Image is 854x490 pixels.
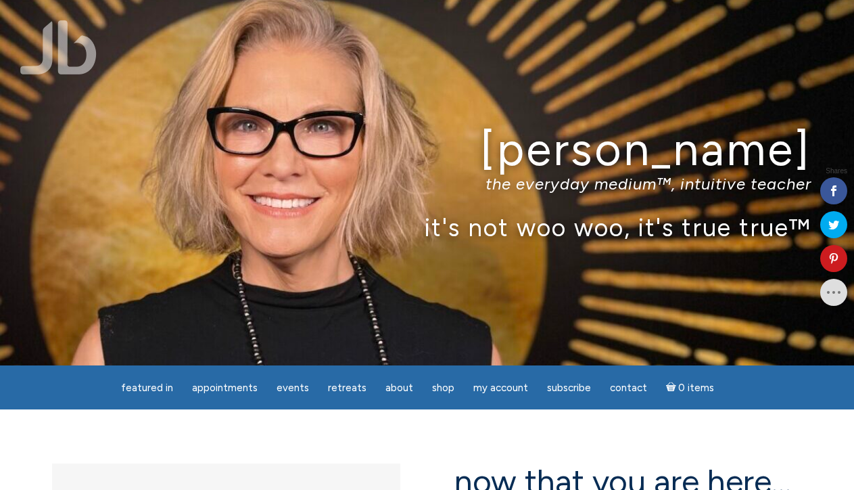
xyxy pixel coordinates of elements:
p: it's not woo woo, it's true true™ [43,213,811,242]
span: 0 items [678,383,714,393]
span: Shares [826,168,847,175]
a: featured in [113,375,181,401]
a: Contact [602,375,655,401]
span: My Account [473,382,528,394]
h1: [PERSON_NAME] [43,124,811,175]
span: About [385,382,413,394]
span: Events [277,382,309,394]
span: Contact [610,382,647,394]
p: the everyday medium™, intuitive teacher [43,174,811,194]
span: featured in [121,382,173,394]
i: Cart [666,382,679,394]
a: About [377,375,421,401]
a: Cart0 items [658,374,723,401]
a: Shop [424,375,462,401]
img: Jamie Butler. The Everyday Medium [20,20,97,74]
span: Shop [432,382,454,394]
a: Retreats [320,375,375,401]
a: Events [268,375,317,401]
a: Subscribe [539,375,599,401]
a: Appointments [184,375,266,401]
span: Appointments [192,382,258,394]
span: Subscribe [547,382,591,394]
a: My Account [465,375,536,401]
span: Retreats [328,382,366,394]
